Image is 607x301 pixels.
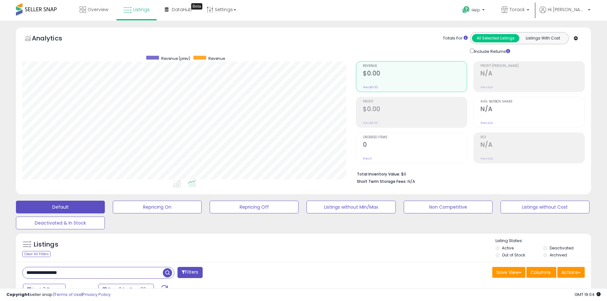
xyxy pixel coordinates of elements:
button: Repricing Off [210,201,299,213]
h2: $0.00 [363,105,467,114]
h2: N/A [481,105,584,114]
span: ROI [481,136,584,139]
button: Non Competitive [404,201,493,213]
li: $0 [357,170,580,177]
label: Archived [550,252,567,258]
button: Repricing On [113,201,202,213]
button: Listings With Cost [519,34,567,42]
a: Terms of Use [54,291,82,297]
span: DataHub [172,6,192,13]
label: Active [502,245,514,251]
span: Columns [531,269,551,276]
button: Listings without Cost [501,201,589,213]
b: Short Term Storage Fees: [357,179,407,184]
button: Save View [492,267,525,278]
i: Get Help [462,6,470,14]
span: Hi [PERSON_NAME] [548,6,586,13]
h2: N/A [481,70,584,78]
small: Prev: $0.00 [363,121,378,125]
span: Help [472,7,480,13]
span: Revenue (prev) [161,56,190,61]
span: Torack [509,6,525,13]
label: Out of Stock [502,252,525,258]
button: Actions [557,267,585,278]
div: Tooltip anchor [191,3,202,10]
span: Profit [363,100,467,104]
h2: $0.00 [363,70,467,78]
button: All Selected Listings [472,34,519,42]
span: Listings [133,6,150,13]
small: Prev: 0 [363,157,372,161]
button: Deactivated & In Stock [16,217,105,229]
p: Listing States: [495,238,591,244]
div: Include Returns [465,47,518,55]
h2: N/A [481,141,584,150]
div: seller snap | | [6,292,111,298]
span: N/A [408,178,415,184]
span: Overview [88,6,108,13]
div: Clear All Filters [22,251,51,257]
button: Listings without Min/Max [307,201,395,213]
h2: 0 [363,141,467,150]
h5: Listings [34,240,58,249]
span: Avg. Buybox Share [481,100,584,104]
a: Hi [PERSON_NAME] [539,6,590,21]
span: Revenue [363,64,467,68]
small: Prev: N/A [481,121,493,125]
a: Help [457,1,491,21]
div: Totals For [443,35,468,41]
button: Columns [526,267,556,278]
strong: Copyright [6,291,30,297]
button: Sep-24 - Sep-30 [98,284,154,295]
span: Ordered Items [363,136,467,139]
label: Deactivated [550,245,574,251]
button: Default [16,201,105,213]
span: Last 7 Days [33,286,58,292]
small: Prev: N/A [481,85,493,89]
span: 2025-10-8 19:04 GMT [574,291,601,297]
span: Compared to: [67,287,96,293]
small: Prev: $0.00 [363,85,378,89]
button: Last 7 Days [23,284,66,295]
b: Total Inventory Value: [357,171,400,177]
h5: Analytics [32,34,75,44]
span: Revenue [208,56,225,61]
span: Profit [PERSON_NAME] [481,64,584,68]
a: Privacy Policy [83,291,111,297]
button: Filters [177,267,202,278]
span: Sep-24 - Sep-30 [108,286,146,292]
small: Prev: N/A [481,157,493,161]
